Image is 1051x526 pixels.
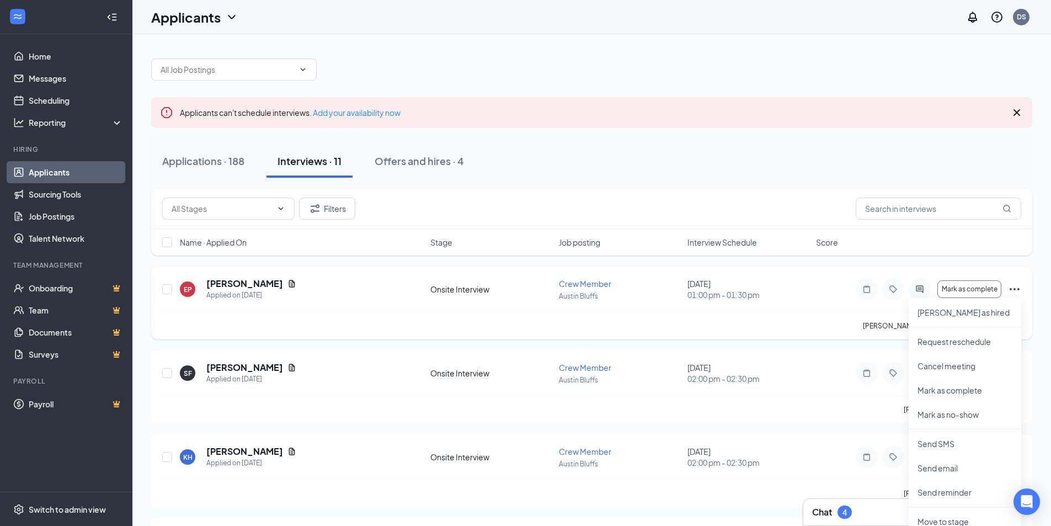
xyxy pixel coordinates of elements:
[184,285,192,294] div: EP
[13,261,121,270] div: Team Management
[29,161,123,183] a: Applicants
[430,368,552,379] div: Onsite Interview
[29,45,123,67] a: Home
[687,362,809,384] div: [DATE]
[206,445,283,458] h5: [PERSON_NAME]
[430,451,552,463] div: Onsite Interview
[12,11,23,22] svg: WorkstreamLogo
[812,506,832,518] h3: Chat
[1002,204,1011,213] svg: MagnifyingGlass
[856,198,1021,220] input: Search in interviews
[913,285,926,294] svg: ActiveChat
[1008,283,1021,296] svg: Ellipses
[276,204,285,213] svg: ChevronDown
[904,489,1021,498] p: [PERSON_NAME] interviewed .
[313,108,401,118] a: Add your availability now
[206,362,283,374] h5: [PERSON_NAME]
[1013,488,1040,515] div: Open Intercom Messenger
[13,145,121,154] div: Hiring
[559,291,681,301] p: Austin Bluffs
[687,373,809,384] span: 02:00 pm - 02:30 pm
[1017,12,1026,22] div: DS
[183,453,193,462] div: KH
[559,237,600,248] span: Job posting
[816,237,838,248] span: Score
[942,285,997,293] span: Mark as complete
[287,447,296,456] svg: Document
[180,237,247,248] span: Name · Applied On
[687,289,809,300] span: 01:00 pm - 01:30 pm
[863,321,1021,331] p: [PERSON_NAME] has applied more than .
[29,299,123,321] a: TeamCrown
[225,10,238,24] svg: ChevronDown
[559,375,681,385] p: Austin Bluffs
[308,202,322,215] svg: Filter
[860,369,873,378] svg: Note
[887,369,900,378] svg: Tag
[687,457,809,468] span: 02:00 pm - 02:30 pm
[687,278,809,300] div: [DATE]
[990,10,1004,24] svg: QuestionInfo
[966,10,979,24] svg: Notifications
[860,285,873,294] svg: Note
[29,67,123,89] a: Messages
[287,363,296,372] svg: Document
[299,198,355,220] button: Filter Filters
[172,203,272,215] input: All Stages
[29,183,123,205] a: Sourcing Tools
[29,343,123,365] a: SurveysCrown
[180,108,401,118] span: Applicants can't schedule interviews.
[29,117,124,128] div: Reporting
[860,453,873,461] svg: Note
[559,279,611,289] span: Crew Member
[29,89,123,111] a: Scheduling
[206,290,296,301] div: Applied on [DATE]
[206,374,296,385] div: Applied on [DATE]
[559,363,611,373] span: Crew Member
[904,405,1021,415] p: [PERSON_NAME] interviewed .
[184,369,192,378] div: SF
[29,504,106,515] div: Switch to admin view
[559,459,681,469] p: Austin Bluffs
[29,277,123,299] a: OnboardingCrown
[278,154,342,168] div: Interviews · 11
[842,508,847,517] div: 4
[375,154,464,168] div: Offers and hires · 4
[887,453,900,461] svg: Tag
[29,393,123,415] a: PayrollCrown
[29,227,123,249] a: Talent Network
[430,237,452,248] span: Stage
[13,504,24,515] svg: Settings
[687,237,757,248] span: Interview Schedule
[287,279,296,288] svg: Document
[298,65,307,74] svg: ChevronDown
[29,321,123,343] a: DocumentsCrown
[559,447,611,456] span: Crew Member
[887,285,900,294] svg: Tag
[29,205,123,227] a: Job Postings
[106,12,118,23] svg: Collapse
[151,8,221,26] h1: Applicants
[162,154,244,168] div: Applications · 188
[161,63,294,76] input: All Job Postings
[430,284,552,295] div: Onsite Interview
[687,446,809,468] div: [DATE]
[1010,106,1023,119] svg: Cross
[13,376,121,386] div: Payroll
[160,106,173,119] svg: Error
[206,458,296,469] div: Applied on [DATE]
[937,280,1001,298] button: Mark as complete
[13,117,24,128] svg: Analysis
[206,278,283,290] h5: [PERSON_NAME]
